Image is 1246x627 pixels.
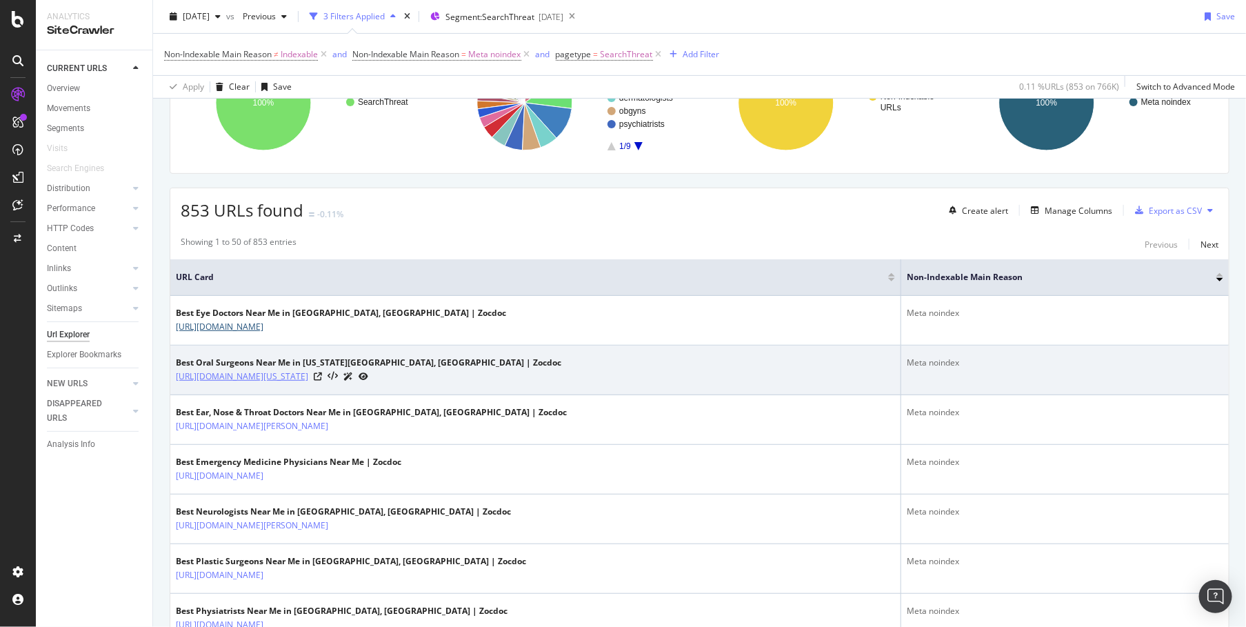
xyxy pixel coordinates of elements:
[176,320,263,334] a: [URL][DOMAIN_NAME]
[536,48,550,61] button: and
[1145,236,1178,252] button: Previous
[226,10,237,22] span: vs
[536,48,550,60] div: and
[462,48,467,60] span: =
[304,6,401,28] button: 3 Filters Applied
[619,106,646,116] text: obgyns
[47,101,143,116] a: Movements
[47,161,118,176] a: Search Engines
[176,469,263,483] a: [URL][DOMAIN_NAME]
[47,23,141,39] div: SiteCrawler
[1136,81,1235,92] div: Switch to Advanced Mode
[352,48,460,60] span: Non-Indexable Main Reason
[47,281,77,296] div: Outlinks
[47,141,81,156] a: Visits
[1025,202,1112,219] button: Manage Columns
[281,45,318,64] span: Indexable
[317,208,343,220] div: -0.11%
[665,46,720,63] button: Add Filter
[445,11,534,23] span: Segment: SearchThreat
[47,121,143,136] a: Segments
[47,377,129,391] a: NEW URLS
[332,48,347,61] button: and
[176,370,308,384] a: [URL][DOMAIN_NAME][US_STATE]
[164,48,272,60] span: Non-Indexable Main Reason
[703,43,954,163] svg: A chart.
[539,11,563,23] div: [DATE]
[47,221,94,236] div: HTTP Codes
[176,519,328,533] a: [URL][DOMAIN_NAME][PERSON_NAME]
[47,301,129,316] a: Sitemaps
[47,348,143,362] a: Explorer Bookmarks
[253,98,274,108] text: 100%
[47,397,129,426] a: DISAPPEARED URLS
[176,406,567,419] div: Best Ear, Nose & Throat Doctors Near Me in [GEOGRAPHIC_DATA], [GEOGRAPHIC_DATA] | Zocdoc
[425,6,563,28] button: Segment:SearchThreat[DATE]
[1199,580,1232,613] div: Open Intercom Messenger
[47,181,90,196] div: Distribution
[442,43,693,163] svg: A chart.
[907,357,1223,369] div: Meta noindex
[47,221,129,236] a: HTTP Codes
[47,81,143,96] a: Overview
[47,141,68,156] div: Visits
[309,212,314,217] img: Equal
[47,261,71,276] div: Inlinks
[1200,239,1218,250] div: Next
[47,181,129,196] a: Distribution
[47,241,77,256] div: Content
[401,10,413,23] div: times
[358,97,408,107] text: SearchThreat
[1131,76,1235,98] button: Switch to Advanced Mode
[907,406,1223,419] div: Meta noindex
[47,121,84,136] div: Segments
[907,555,1223,568] div: Meta noindex
[1045,205,1112,217] div: Manage Columns
[1141,97,1191,107] text: Meta noindex
[183,81,204,92] div: Apply
[164,6,226,28] button: [DATE]
[1200,236,1218,252] button: Next
[964,43,1215,163] div: A chart.
[183,10,210,22] span: 2025 Aug. 7th
[1149,205,1202,217] div: Export as CSV
[1129,199,1202,221] button: Export as CSV
[176,456,401,468] div: Best Emergency Medicine Physicians Near Me | Zocdoc
[181,199,303,221] span: 853 URLs found
[323,10,385,22] div: 3 Filters Applied
[47,397,117,426] div: DISAPPEARED URLS
[181,43,432,163] svg: A chart.
[556,48,592,60] span: pagetype
[314,372,322,381] a: Visit Online Page
[176,307,506,319] div: Best Eye Doctors Near Me in [GEOGRAPHIC_DATA], [GEOGRAPHIC_DATA] | Zocdoc
[328,372,338,381] button: View HTML Source
[47,161,104,176] div: Search Engines
[943,199,1008,221] button: Create alert
[237,6,292,28] button: Previous
[176,506,511,518] div: Best Neurologists Near Me in [GEOGRAPHIC_DATA], [GEOGRAPHIC_DATA] | Zocdoc
[47,201,95,216] div: Performance
[47,61,107,76] div: CURRENT URLS
[1019,81,1119,92] div: 0.11 % URLs ( 853 on 766K )
[176,568,263,582] a: [URL][DOMAIN_NAME]
[881,103,901,112] text: URLs
[47,377,88,391] div: NEW URLS
[962,205,1008,217] div: Create alert
[176,271,885,283] span: URL Card
[47,281,129,296] a: Outlinks
[907,456,1223,468] div: Meta noindex
[619,141,631,151] text: 1/9
[164,76,204,98] button: Apply
[881,92,934,101] text: Non-Indexable
[332,48,347,60] div: and
[359,369,368,384] a: URL Inspection
[601,45,653,64] span: SearchThreat
[619,93,673,103] text: dermatologists
[47,328,143,342] a: Url Explorer
[256,76,292,98] button: Save
[229,81,250,92] div: Clear
[210,76,250,98] button: Clear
